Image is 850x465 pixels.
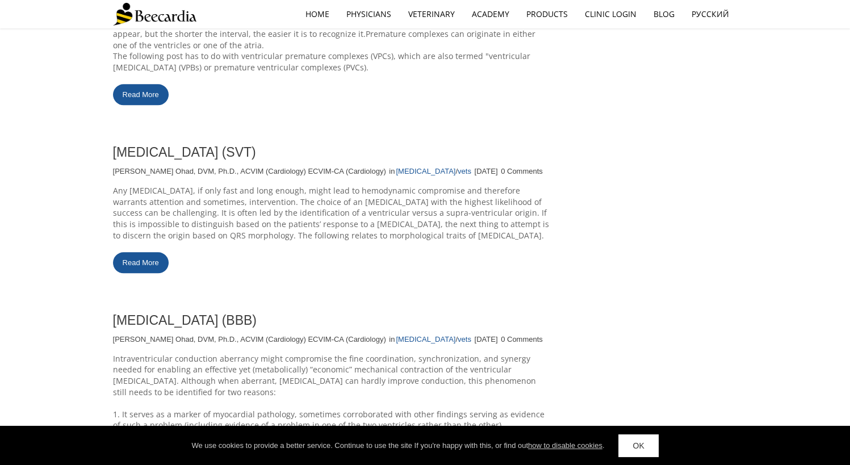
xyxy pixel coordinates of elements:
a: Blog [645,1,683,27]
img: Beecardia [113,3,196,26]
a: OK [618,434,658,457]
p: 1. It serves as a marker of myocardial pathology, sometimes corroborated with other findings serv... [113,409,550,431]
a: [PERSON_NAME] Ohad, DVM, Ph.D., ACVIM (Cardiology) ECVIM-CA (Cardiology) [113,166,386,177]
a: Русский [683,1,738,27]
div: We use cookies to provide a better service. Continue to use the site If you're happy with this, o... [191,440,604,451]
a: [PERSON_NAME] Ohad, DVM, Ph.D., ACVIM (Cardiology) ECVIM-CA (Cardiology) [113,334,386,345]
a: Physicians [338,1,400,27]
a: Clinic Login [576,1,645,27]
a: vets [458,166,471,177]
span: The following post has to do with ventricular premature complexes (VPCs), which are also termed "... [113,51,530,73]
a: [MEDICAL_DATA] [396,166,455,177]
span: / [389,335,471,343]
p: [DATE] [474,334,497,345]
p: [DATE] [474,166,497,177]
a: Products [518,1,576,27]
span: Premature complexes can originate in either one of the ventricles or one of the atria. [113,28,535,51]
a: Read More [113,84,169,105]
span: in [389,335,395,343]
span: / [389,167,471,175]
span: 0 Comments [501,167,543,175]
a: [MEDICAL_DATA] [396,334,455,345]
a: how to disable cookies [528,441,602,450]
span: in [389,167,395,175]
a: home [297,1,338,27]
a: Read More [113,252,169,273]
p: Any [MEDICAL_DATA], if only fast and long enough, might lead to hemodynamic compromise and theref... [113,185,550,241]
a: [MEDICAL_DATA] (BBB) [113,313,257,328]
a: Veterinary [400,1,463,27]
a: [MEDICAL_DATA] (SVT) [113,145,256,160]
a: Academy [463,1,518,27]
p: Intraventricular conduction aberrancy might compromise the fine coordination, synchronization, an... [113,353,550,397]
span: 0 Comments [501,335,543,343]
a: vets [458,334,471,345]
